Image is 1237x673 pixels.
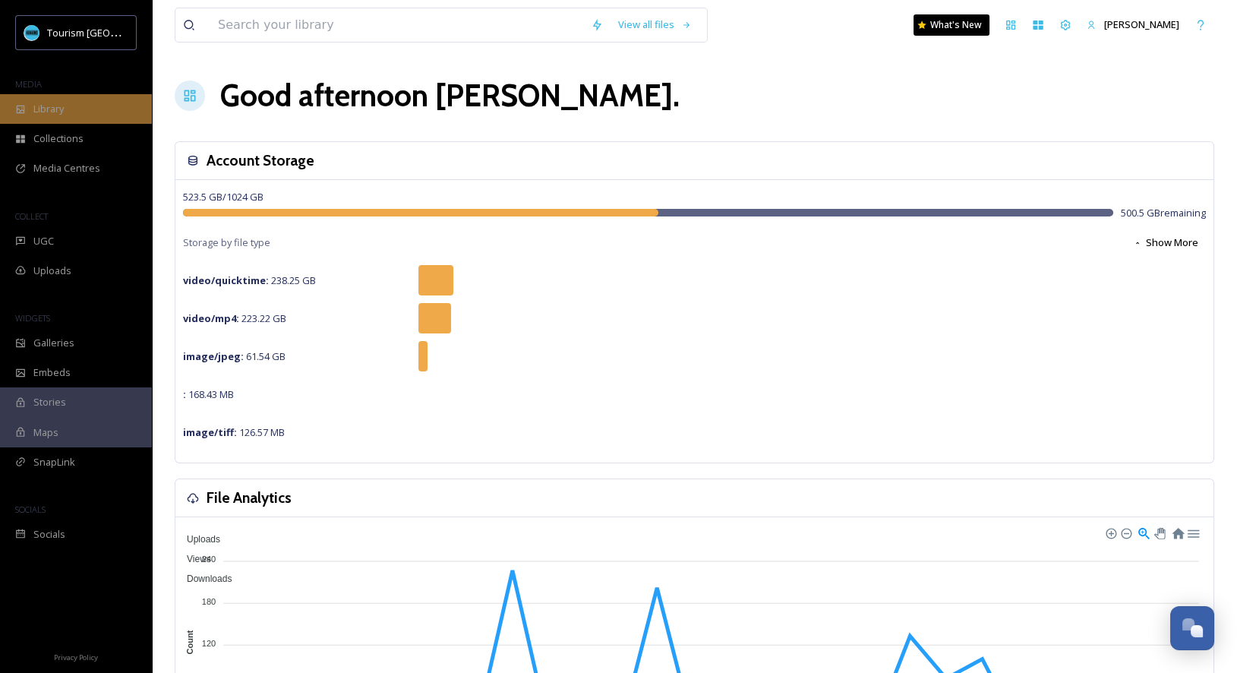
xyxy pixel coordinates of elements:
[183,273,316,287] span: 238.25 GB
[33,264,71,278] span: Uploads
[33,365,71,380] span: Embeds
[15,78,42,90] span: MEDIA
[1137,526,1150,539] div: Selection Zoom
[183,273,269,287] strong: video/quicktime :
[15,504,46,515] span: SOCIALS
[33,102,64,116] span: Library
[1125,228,1206,258] button: Show More
[54,652,98,662] span: Privacy Policy
[15,312,50,324] span: WIDGETS
[1120,527,1131,538] div: Zoom Out
[202,596,216,605] tspan: 180
[1079,10,1187,39] a: [PERSON_NAME]
[210,8,583,42] input: Search your library
[183,387,186,401] strong: :
[1154,528,1163,537] div: Panning
[220,73,680,118] h1: Good afternoon [PERSON_NAME] .
[33,395,66,409] span: Stories
[33,336,74,350] span: Galleries
[183,311,239,325] strong: video/mp4 :
[33,425,58,440] span: Maps
[33,234,54,248] span: UGC
[202,639,216,648] tspan: 120
[47,25,183,39] span: Tourism [GEOGRAPHIC_DATA]
[33,455,75,469] span: SnapLink
[183,387,234,401] span: 168.43 MB
[1186,526,1199,539] div: Menu
[183,235,270,250] span: Storage by file type
[611,10,699,39] a: View all files
[914,14,989,36] a: What's New
[183,425,237,439] strong: image/tiff :
[183,349,244,363] strong: image/jpeg :
[175,554,211,564] span: Views
[183,349,286,363] span: 61.54 GB
[33,527,65,542] span: Socials
[183,425,285,439] span: 126.57 MB
[175,573,232,584] span: Downloads
[1105,527,1116,538] div: Zoom In
[24,25,39,40] img: tourism_nanaimo_logo.jpeg
[202,555,216,564] tspan: 240
[1104,17,1179,31] span: [PERSON_NAME]
[33,161,100,175] span: Media Centres
[1121,206,1206,220] span: 500.5 GB remaining
[54,647,98,665] a: Privacy Policy
[33,131,84,146] span: Collections
[207,150,314,172] h3: Account Storage
[183,190,263,204] span: 523.5 GB / 1024 GB
[1171,526,1184,539] div: Reset Zoom
[183,311,286,325] span: 223.22 GB
[1170,606,1214,650] button: Open Chat
[207,487,292,509] h3: File Analytics
[185,630,194,654] text: Count
[15,210,48,222] span: COLLECT
[175,534,220,545] span: Uploads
